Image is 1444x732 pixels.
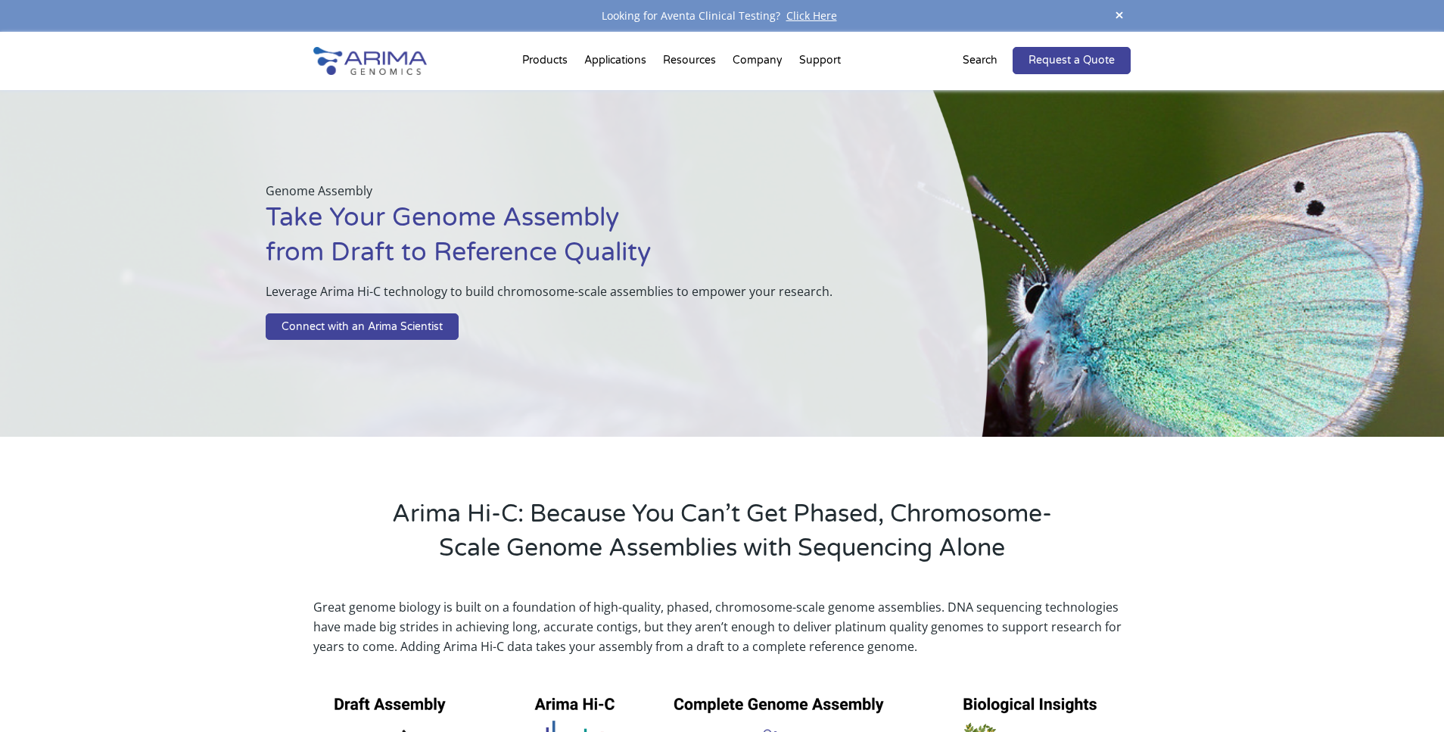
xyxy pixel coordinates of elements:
[313,597,1131,656] p: Great genome biology is built on a foundation of high-quality, phased, chromosome-scale genome as...
[266,181,912,347] div: Genome Assembly
[1013,47,1131,74] a: Request a Quote
[266,201,912,282] h1: Take Your Genome Assembly from Draft to Reference Quality
[963,51,997,70] p: Search
[374,497,1070,577] h2: Arima Hi-C: Because You Can’t Get Phased, Chromosome-Scale Genome Assemblies with Sequencing Alone
[266,282,912,313] p: Leverage Arima Hi-C technology to build chromosome-scale assemblies to empower your research.
[313,6,1131,26] div: Looking for Aventa Clinical Testing?
[780,8,843,23] a: Click Here
[266,313,459,341] a: Connect with an Arima Scientist
[313,47,427,75] img: Arima-Genomics-logo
